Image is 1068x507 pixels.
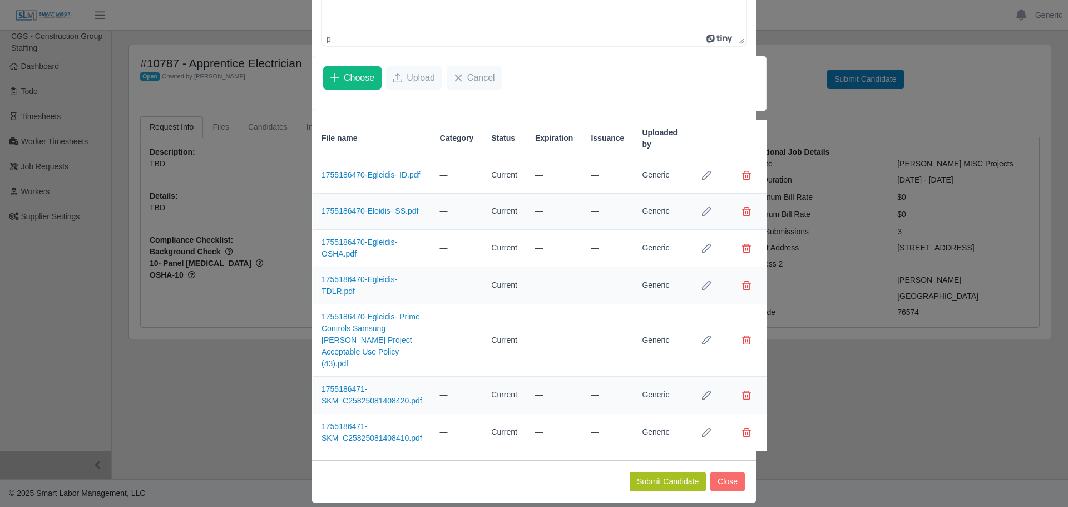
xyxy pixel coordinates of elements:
td: Current [482,377,526,414]
button: Close [710,472,745,491]
td: — [431,267,483,304]
td: — [582,157,633,194]
td: Generic [633,157,686,194]
td: Generic [633,230,686,267]
td: Current [482,194,526,230]
button: Row Edit [695,237,718,259]
button: Delete file [735,384,758,406]
button: Submit Candidate [630,472,706,491]
td: — [431,230,483,267]
td: — [582,414,633,451]
td: Generic [633,377,686,414]
button: Cancel [447,66,502,90]
a: 1755186470-Egleidis- OSHA.pdf [322,238,397,258]
td: — [431,414,483,451]
button: Row Edit [695,421,718,444]
td: — [526,377,582,414]
td: — [526,194,582,230]
span: Choose [344,71,374,85]
div: p [327,35,331,43]
button: Delete file [735,200,758,223]
a: 1755186471-SKM_C25825081408410.pdf [322,422,422,442]
td: Current [482,414,526,451]
td: — [431,157,483,194]
button: Delete file [735,237,758,259]
td: — [431,194,483,230]
span: Status [491,132,515,144]
span: Uploaded by [642,127,678,150]
td: — [582,194,633,230]
a: 1755186471-SKM_C25825081408420.pdf [322,385,422,405]
a: Powered by Tiny [706,35,734,43]
td: — [582,377,633,414]
td: Generic [633,194,686,230]
span: Issuance [591,132,624,144]
td: — [526,157,582,194]
td: — [526,230,582,267]
a: 1755186470-Egleidis- TDLR.pdf [322,275,397,296]
button: Delete file [735,329,758,351]
button: Row Edit [695,384,718,406]
button: Upload [386,66,442,90]
button: Row Edit [695,164,718,186]
a: 1755186470-Egleidis- Prime Controls Samsung [PERSON_NAME] Project Acceptable Use Policy (43).pdf [322,312,420,368]
button: Delete file [735,164,758,186]
td: Current [482,304,526,377]
span: File name [322,132,358,144]
button: Row Edit [695,200,718,223]
td: Generic [633,304,686,377]
td: — [582,304,633,377]
span: Expiration [535,132,573,144]
span: Upload [407,71,435,85]
td: Current [482,230,526,267]
td: — [582,267,633,304]
td: Generic [633,414,686,451]
td: — [431,377,483,414]
td: — [431,304,483,377]
td: — [526,267,582,304]
button: Row Edit [695,329,718,351]
div: Press the Up and Down arrow keys to resize the editor. [734,32,746,46]
button: Row Edit [695,274,718,297]
span: Category [440,132,474,144]
td: — [526,304,582,377]
span: Cancel [467,71,495,85]
td: Generic [633,267,686,304]
button: Delete file [735,274,758,297]
td: Current [482,267,526,304]
button: Choose [323,66,382,90]
a: 1755186470-Eleidis- SS.pdf [322,206,418,215]
a: 1755186470-Egleidis- ID.pdf [322,170,420,179]
button: Delete file [735,421,758,444]
body: Rich Text Area. Press ALT-0 for help. [9,9,415,21]
td: — [582,230,633,267]
td: — [526,414,582,451]
td: Current [482,157,526,194]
